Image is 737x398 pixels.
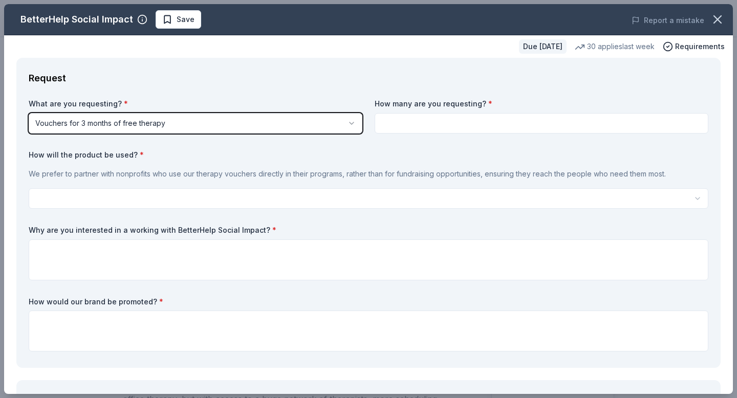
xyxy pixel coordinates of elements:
button: Save [156,10,201,29]
label: How would our brand be promoted? [29,297,708,307]
button: Report a mistake [632,14,704,27]
div: Request [29,70,708,86]
div: BetterHelp Social Impact [20,11,133,28]
label: What are you requesting? [29,99,362,109]
span: Save [177,13,194,26]
div: Due [DATE] [519,39,567,54]
label: How many are you requesting? [375,99,708,109]
span: Requirements [675,40,725,53]
label: How will the product be used? [29,150,708,160]
button: Requirements [663,40,725,53]
label: Why are you interested in a working with BetterHelp Social Impact? [29,225,708,235]
div: 30 applies last week [575,40,655,53]
p: We prefer to partner with nonprofits who use our therapy vouchers directly in their programs, rat... [29,168,708,180]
